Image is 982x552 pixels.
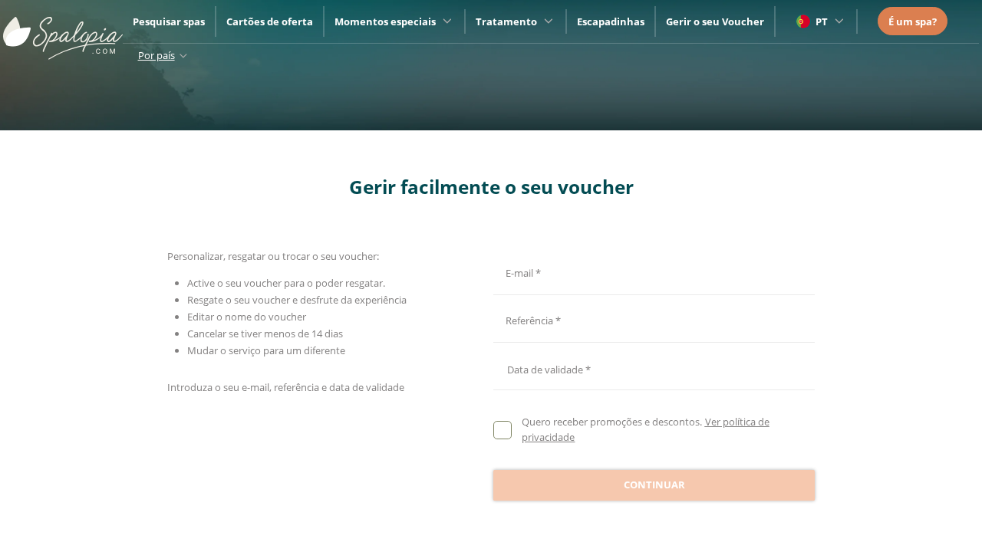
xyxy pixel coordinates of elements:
[187,310,306,324] span: Editar o nome do voucher
[522,415,702,429] span: Quero receber promoções e descontos.
[226,15,313,28] a: Cartões de oferta
[187,276,385,290] span: Active o seu voucher para o poder resgatar.
[624,478,685,493] span: Continuar
[349,174,634,199] span: Gerir facilmente o seu voucher
[167,249,379,263] span: Personalizar, resgatar ou trocar o seu voucher:
[187,327,343,340] span: Cancelar se tiver menos de 14 dias
[666,15,764,28] a: Gerir o seu Voucher
[577,15,644,28] a: Escapadinhas
[138,48,175,62] span: Por país
[167,380,404,394] span: Introduza o seu e-mail, referência e data de validade
[493,470,815,501] button: Continuar
[888,15,937,28] span: É um spa?
[888,13,937,30] a: É um spa?
[522,415,769,444] a: Ver política de privacidade
[133,15,205,28] a: Pesquisar spas
[3,2,123,60] img: ImgLogoSpalopia.BvClDcEz.svg
[187,293,407,307] span: Resgate o seu voucher e desfrute da experiência
[187,343,345,357] span: Mudar o serviço para um diferente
